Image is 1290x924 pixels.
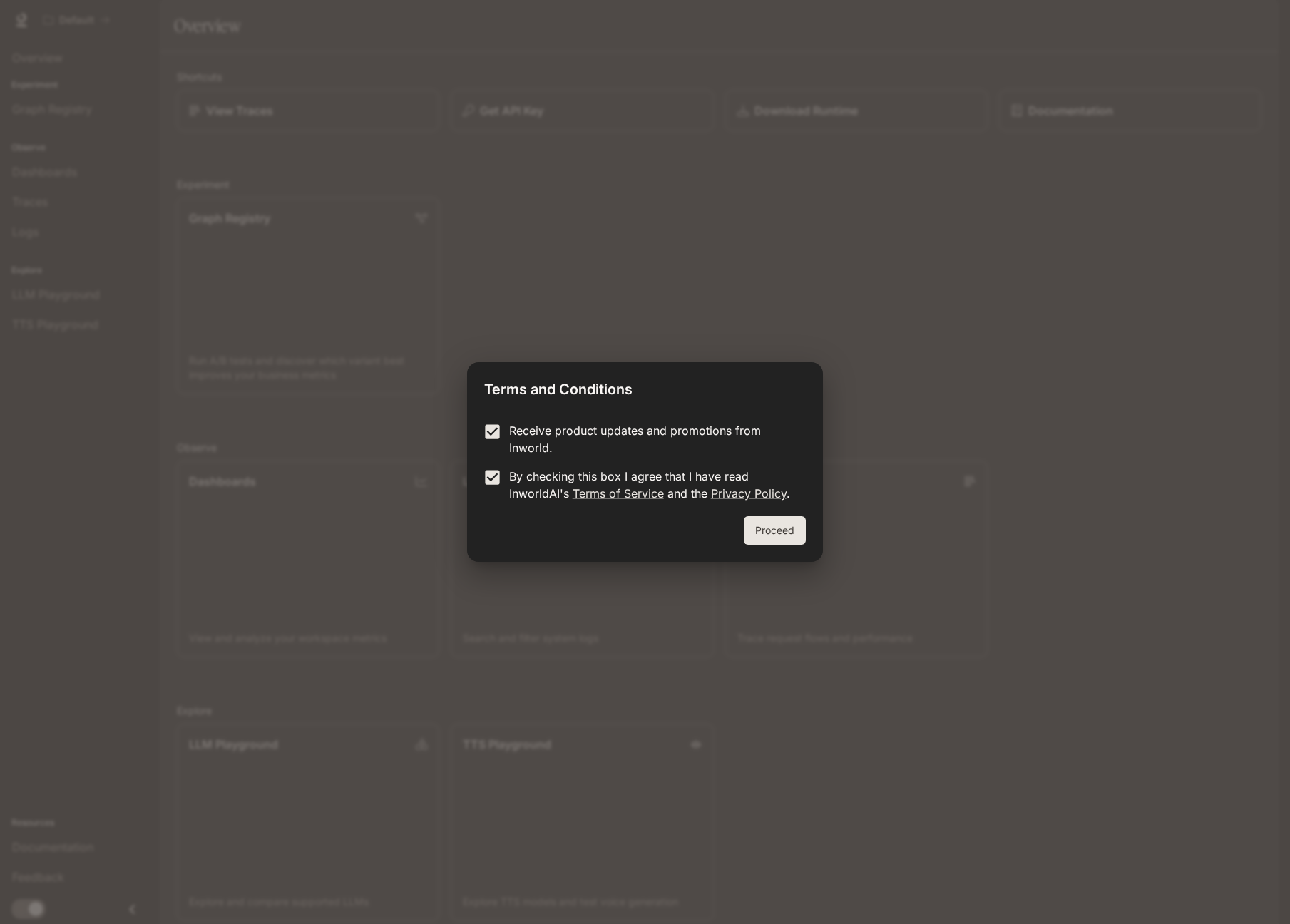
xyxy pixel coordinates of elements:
button: Proceed [744,516,806,545]
a: Privacy Policy [711,486,787,500]
a: Terms of Service [573,486,664,500]
p: By checking this box I agree that I have read InworldAI's and the . [509,468,794,502]
p: Receive product updates and promotions from Inworld. [509,422,794,456]
h2: Terms and Conditions [467,362,822,411]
